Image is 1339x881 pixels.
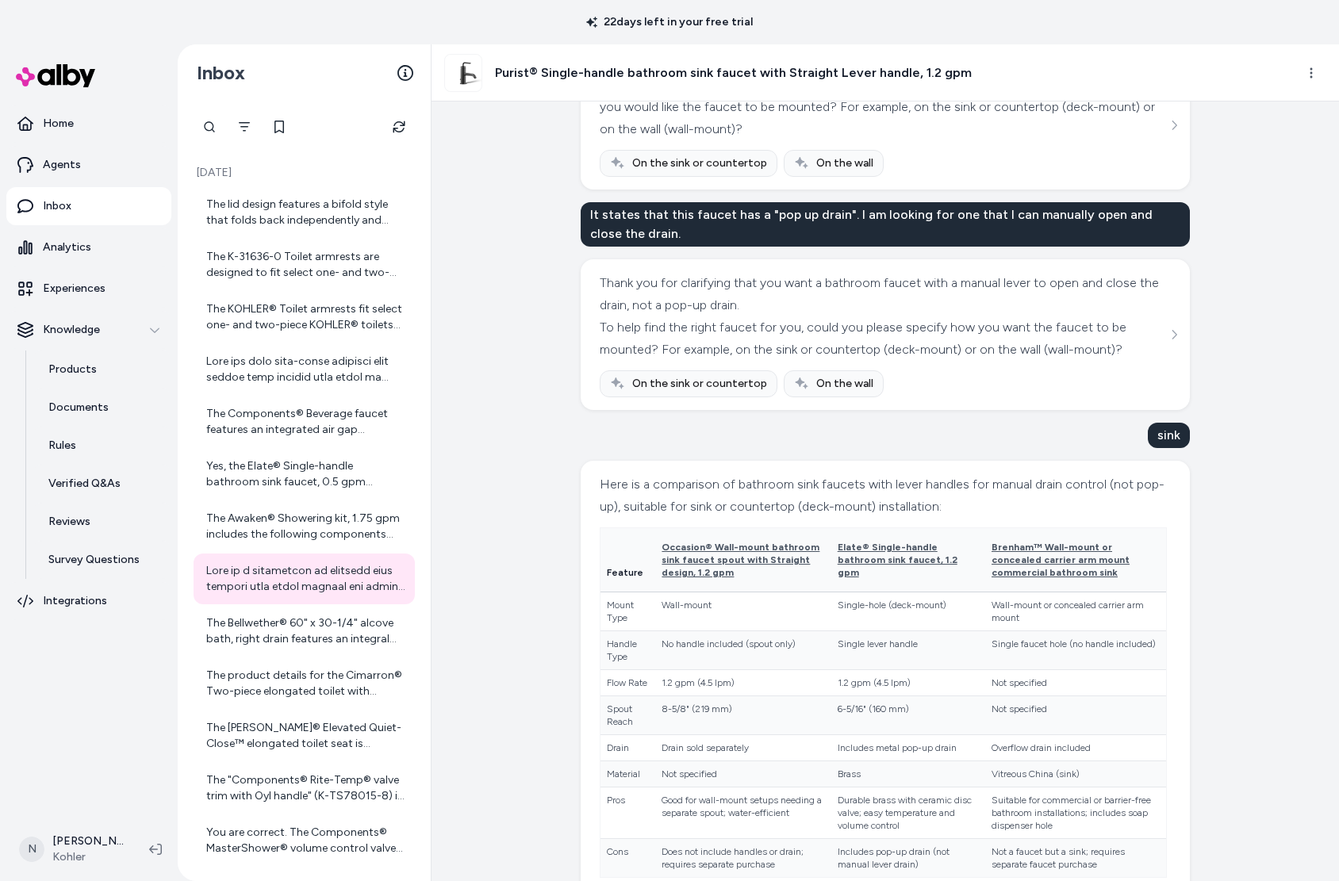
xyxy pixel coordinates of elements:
td: Handle Type [600,631,655,670]
div: The "Components® Rite-Temp® valve trim with Oyl handle" (K-TS78015-8) is designed specifically fo... [206,772,405,804]
p: Products [48,362,97,377]
a: You are correct. The Components® MasterShower® volume control valve trim with Oyl handle is a vol... [194,815,415,866]
a: The product details for the Cimarron® Two-piece elongated toilet with skirted trapway, 1.28 gpf d... [194,658,415,709]
span: Kohler [52,849,124,865]
div: You are correct. The Components® MasterShower® volume control valve trim with Oyl handle is a vol... [206,825,405,856]
td: Not a faucet but a sink; requires separate faucet purchase [985,839,1166,878]
div: The lid design features a bifold style that folds back independently and closes slowly, protectin... [206,197,405,228]
button: Knowledge [6,311,171,349]
td: Durable brass with ceramic disc valve; easy temperature and volume control [831,787,985,839]
td: Wall-mount [655,592,831,631]
td: Flow Rate [600,670,655,696]
div: sink [1148,423,1190,448]
span: On the sink or countertop [632,155,767,171]
button: See more [1164,325,1184,344]
td: 1.2 gpm (4.5 lpm) [655,670,831,696]
div: The product details for the Cimarron® Two-piece elongated toilet with skirted trapway, 1.28 gpf d... [206,668,405,699]
button: See more [1164,116,1184,135]
td: Brass [831,761,985,787]
td: Single lever handle [831,631,985,670]
td: Drain [600,735,655,761]
a: Lore ip d sitametcon ad elitsedd eius tempori utla etdol magnaal eni admini venia quisnos (exe ul... [194,553,415,604]
td: No handle included (spout only) [655,631,831,670]
p: Integrations [43,593,107,609]
h2: Inbox [197,61,245,85]
p: Documents [48,400,109,416]
div: It states that this faucet has a "pop up drain". I am looking for one that I can manually open an... [581,202,1190,247]
td: Not specified [985,696,1166,735]
td: Mount Type [600,592,655,631]
td: Good for wall-mount setups needing a separate spout; water-efficient [655,787,831,839]
a: Experiences [6,270,171,308]
td: Single faucet hole (no handle included) [985,631,1166,670]
td: Cons [600,839,655,878]
td: Wall-mount or concealed carrier arm mount [985,592,1166,631]
td: 8-5/8" (219 mm) [655,696,831,735]
a: Integrations [6,582,171,620]
img: alby Logo [16,64,95,87]
div: The K-31636-0 Toilet armrests are designed to fit select one- and two-piece KOHLER® toilets. Howe... [206,249,405,281]
span: N [19,837,44,862]
div: Lore ips dolo sita-conse adipisci elit seddoe temp incidid utla etdol ma aliquaenim admi veni qui... [206,354,405,385]
p: Knowledge [43,322,100,338]
a: Inbox [6,187,171,225]
span: Elate® Single-handle bathroom sink faucet, 1.2 gpm [838,542,957,578]
h3: Purist® Single-handle bathroom sink faucet with Straight Lever handle, 1.2 gpm [495,63,972,82]
a: The [PERSON_NAME]® Elevated Quiet-Close™ elongated toilet seat is designed to fit most elongated ... [194,711,415,761]
a: Documents [33,389,171,427]
a: Home [6,105,171,143]
div: The Components® Beverage faucet features an integrated air gap designed for compatibility with un... [206,406,405,438]
button: Filter [228,111,260,143]
div: The KOHLER® Toilet armrests fit select one- and two-piece KOHLER® toilets but are not compatible ... [206,301,405,333]
p: Analytics [43,239,91,255]
td: Does not include handles or drain; requires separate purchase [655,839,831,878]
p: Agents [43,157,81,173]
div: To help find the right faucet for you, could you please specify how you want the faucet to be mou... [600,316,1167,361]
th: Feature [600,528,655,592]
a: Products [33,350,171,389]
div: The Awaken® Showering kit, 1.75 gpm includes the following components with their model numbers: -... [206,511,405,542]
div: The Bellwether® 60" x 30-1/4" alcove bath, right drain features an integral apron, which means it... [206,615,405,647]
a: Rules [33,427,171,465]
span: On the wall [816,376,873,392]
td: Pros [600,787,655,839]
a: Verified Q&As [33,465,171,503]
p: [PERSON_NAME] [52,833,124,849]
td: Overflow drain included [985,735,1166,761]
td: Includes metal pop-up drain [831,735,985,761]
a: The Awaken® Showering kit, 1.75 gpm includes the following components with their model numbers: -... [194,501,415,552]
div: The [PERSON_NAME]® Elevated Quiet-Close™ elongated toilet seat is designed to fit most elongated ... [206,720,405,752]
td: Suitable for commercial or barrier-free bathroom installations; includes soap dispenser hole [985,787,1166,839]
button: N[PERSON_NAME]Kohler [10,824,136,875]
a: Reviews [33,503,171,541]
p: Experiences [43,281,106,297]
td: Vitreous China (sink) [985,761,1166,787]
p: Rules [48,438,76,454]
span: On the sink or countertop [632,376,767,392]
span: Occasion® Wall-mount bathroom sink faucet spout with Straight design, 1.2 gpm [662,542,819,578]
span: Brenham™ Wall-mount or concealed carrier arm mount commercial bathroom sink [992,542,1130,578]
a: Analytics [6,228,171,266]
div: Thank you for letting me know that the faucet is for a bathroom. Next, could you please tell me h... [600,74,1167,140]
p: Home [43,116,74,132]
button: Refresh [383,111,415,143]
a: Lore ips dolo sita-conse adipisci elit seddoe temp incidid utla etdol ma aliquaenim admi veni qui... [194,344,415,395]
div: Here is a comparison of bathroom sink faucets with lever handles for manual drain control (not po... [600,473,1167,518]
a: The KOHLER® Toilet armrests fit select one- and two-piece KOHLER® toilets but are not compatible ... [194,292,415,343]
a: The "Components® Rite-Temp® valve trim with Oyl handle" (K-TS78015-8) is designed specifically fo... [194,763,415,814]
div: Thank you for clarifying that you want a bathroom faucet with a manual lever to open and close th... [600,272,1167,316]
div: Lore ip d sitametcon ad elitsedd eius tempori utla etdol magnaal eni admini venia quisnos (exe ul... [206,563,405,595]
a: Yes, the Elate® Single-handle bathroom sink faucet, 0.5 gpm includes a drain with a lift rod loca... [194,449,415,500]
td: Material [600,761,655,787]
td: 1.2 gpm (4.5 lpm) [831,670,985,696]
div: Yes, the Elate® Single-handle bathroom sink faucet, 0.5 gpm includes a drain with a lift rod loca... [206,458,405,490]
td: Spout Reach [600,696,655,735]
p: [DATE] [194,165,415,181]
a: The Components® Beverage faucet features an integrated air gap designed for compatibility with un... [194,396,415,447]
p: Inbox [43,198,71,214]
a: Agents [6,146,171,184]
p: Survey Questions [48,552,140,568]
td: Single-hole (deck-mount) [831,592,985,631]
td: Drain sold separately [655,735,831,761]
span: On the wall [816,155,873,171]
